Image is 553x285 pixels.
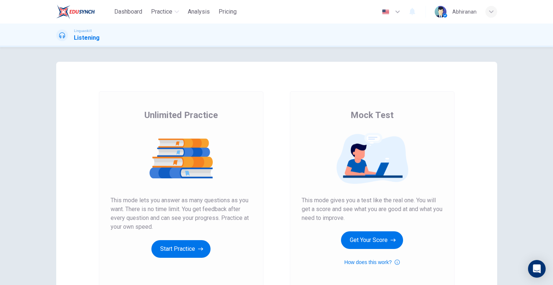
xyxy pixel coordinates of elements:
span: Unlimited Practice [144,109,218,121]
img: Profile picture [435,6,446,18]
div: Open Intercom Messenger [528,260,546,278]
img: EduSynch logo [56,4,95,19]
button: How does this work? [344,258,400,267]
span: This mode gives you a test like the real one. You will get a score and see what you are good at a... [302,196,443,222]
span: Dashboard [114,7,142,16]
button: Get Your Score [341,231,403,249]
span: Practice [151,7,172,16]
span: Analysis [188,7,210,16]
button: Pricing [216,5,240,18]
img: en [381,9,390,15]
a: EduSynch logo [56,4,112,19]
button: Dashboard [111,5,145,18]
span: Linguaskill [74,28,92,33]
div: Abhiranan [452,7,477,16]
span: This mode lets you answer as many questions as you want. There is no time limit. You get feedback... [111,196,252,231]
h1: Listening [74,33,100,42]
span: Pricing [219,7,237,16]
button: Start Practice [151,240,211,258]
button: Practice [148,5,182,18]
span: Mock Test [351,109,394,121]
button: Analysis [185,5,213,18]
